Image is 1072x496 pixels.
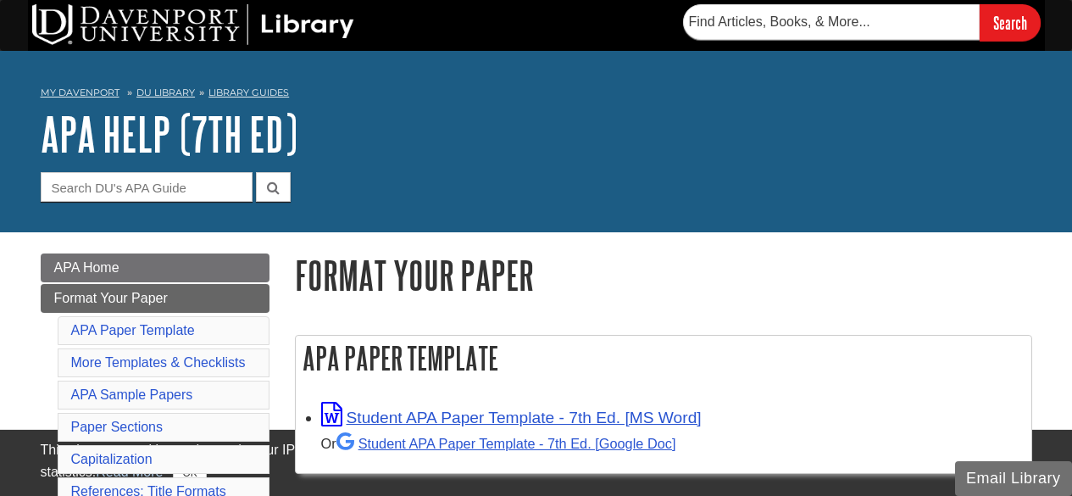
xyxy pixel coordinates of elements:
a: More Templates & Checklists [71,355,246,370]
a: DU Library [136,86,195,98]
a: APA Help (7th Ed) [41,108,297,160]
a: APA Home [41,254,269,282]
a: APA Sample Papers [71,387,193,402]
a: Student APA Paper Template - 7th Ed. [Google Doc] [336,436,676,451]
a: Link opens in new window [321,409,702,426]
a: My Davenport [41,86,119,100]
nav: breadcrumb [41,81,1032,109]
img: DU Library [32,4,354,45]
button: Email Library [955,461,1072,496]
span: APA Home [54,260,119,275]
form: Searches DU Library's articles, books, and more [683,4,1041,41]
a: Format Your Paper [41,284,269,313]
a: Capitalization [71,452,153,466]
input: Search DU's APA Guide [41,172,253,202]
a: APA Paper Template [71,323,195,337]
h1: Format Your Paper [295,254,1032,297]
a: Paper Sections [71,420,164,434]
h2: APA Paper Template [296,336,1031,381]
small: Or [321,436,676,451]
input: Search [980,4,1041,41]
span: Format Your Paper [54,291,168,305]
a: Library Guides [208,86,289,98]
input: Find Articles, Books, & More... [683,4,980,40]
